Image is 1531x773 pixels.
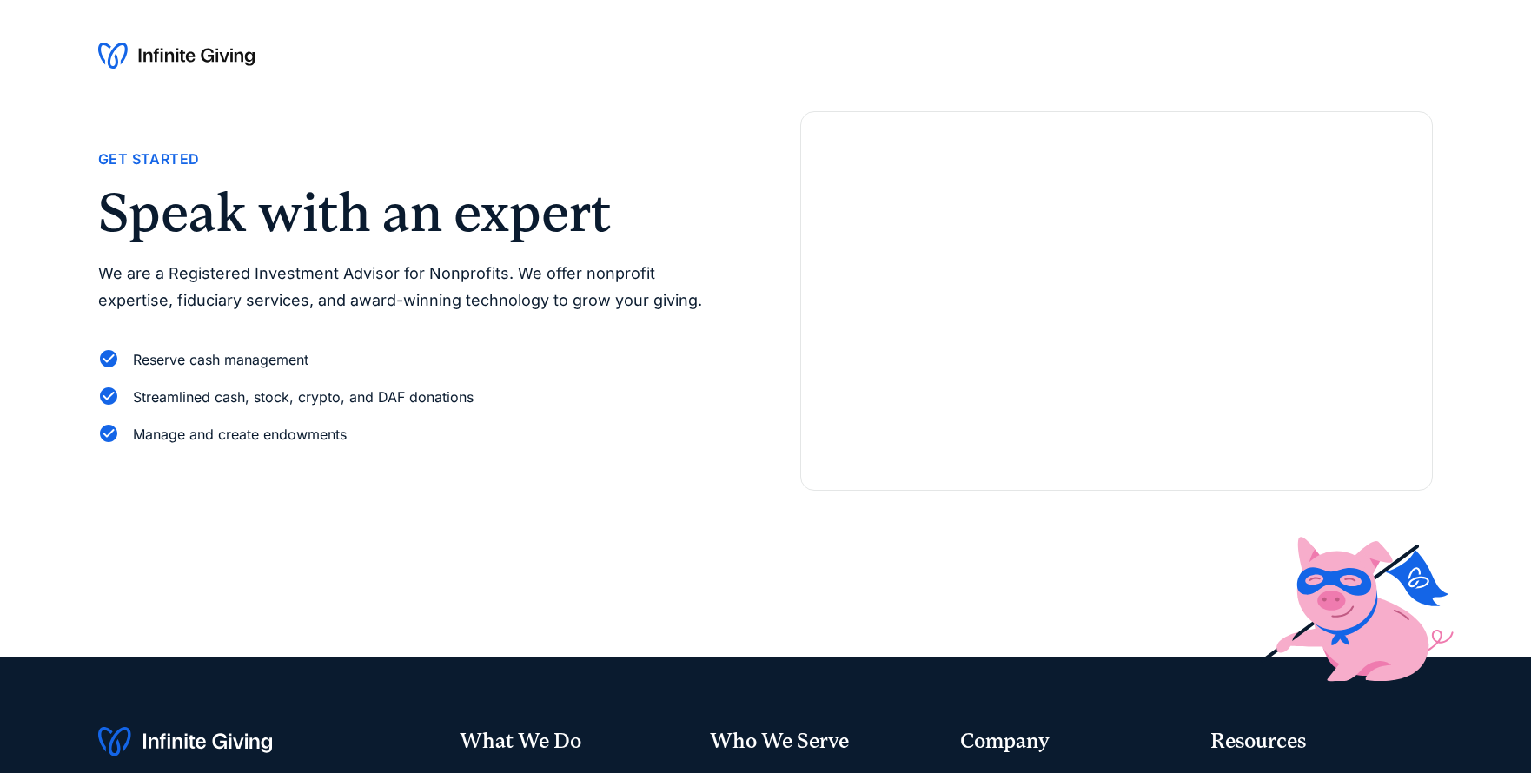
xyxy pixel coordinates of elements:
[98,148,199,171] div: Get Started
[133,348,308,372] div: Reserve cash management
[960,727,1183,756] div: Company
[460,727,682,756] div: What We Do
[829,168,1404,462] iframe: Form 0
[710,727,932,756] div: Who We Serve
[133,423,347,446] div: Manage and create endowments
[98,261,731,314] p: We are a Registered Investment Advisor for Nonprofits. We offer nonprofit expertise, fiduciary se...
[1210,727,1433,756] div: Resources
[133,386,474,409] div: Streamlined cash, stock, crypto, and DAF donations
[98,186,731,240] h2: Speak with an expert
